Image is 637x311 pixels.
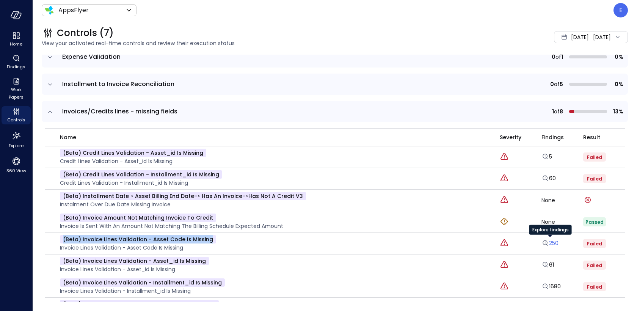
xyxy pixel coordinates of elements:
[583,195,592,204] div: Control run failed on: Aug 20, 2025 Error message: ction_links_3.dst_id` = t.internal_id)': (1054...
[500,133,521,141] span: Severity
[58,6,89,15] p: AppsFlyer
[613,3,628,17] div: Eleanor Yehudai
[2,30,31,49] div: Home
[60,200,306,209] p: Instalment over due date missing invoice
[541,133,564,141] span: Findings
[541,153,552,160] a: 5
[529,225,572,235] div: Explore findings
[541,219,583,225] div: None
[541,176,556,184] a: Explore findings
[500,282,509,292] div: Critical
[541,284,561,292] a: Explore findings
[561,53,563,61] span: 1
[587,240,602,247] span: Failed
[541,239,559,247] a: 250
[541,198,583,203] div: None
[500,239,509,248] div: Critical
[2,129,31,150] div: Explore
[583,133,600,141] span: Result
[60,170,222,179] p: (beta) Credit lines Validation - Installment_id is missing
[60,278,225,287] p: (beta) Invoice lines Validation - Installment_id is missing
[500,152,509,162] div: Critical
[541,155,552,162] a: Explore findings
[60,243,216,252] p: Invoice lines Validation - asset code is missing
[45,6,54,15] img: Icon
[587,262,602,269] span: Failed
[2,53,31,71] div: Findings
[62,107,177,116] span: Invoices/Credits lines - missing fields
[60,214,216,222] p: (beta) Invoice Amount not Matching Invoice to credit
[554,80,560,88] span: of
[60,265,209,273] p: Invoice lines Validation - Asset_id is missing
[500,174,509,184] div: Critical
[541,263,554,270] a: Explore findings
[610,53,623,61] span: 0%
[2,76,31,102] div: Work Papers
[60,192,306,200] p: (beta) Installment date > Asset billing end date-> has an invoice->has not a credit v3
[500,260,509,270] div: Critical
[560,80,563,88] span: 5
[62,80,174,88] span: Installment to Invoice Reconciliation
[587,284,602,290] span: Failed
[60,287,225,295] p: Invoice lines Validation - Installment_id is missing
[587,176,602,182] span: Failed
[9,142,24,149] span: Explore
[541,283,561,290] a: 1680
[60,179,222,187] p: Credit lines Validation - Installment_id is missing
[62,52,121,61] span: Expense Validation
[2,106,31,124] div: Controls
[60,133,76,141] span: name
[60,235,216,243] p: (beta) Invoice lines Validation - asset code is missing
[7,116,25,124] span: Controls
[2,155,31,175] div: 360 View
[46,53,54,61] button: expand row
[552,107,554,116] span: 1
[7,63,25,71] span: Findings
[42,39,442,47] span: View your activated real-time controls and review their execution status
[46,108,54,116] button: expand row
[552,53,555,61] span: 0
[60,149,206,157] p: (beta) Credit lines Validation - Asset_id is missing
[555,53,561,61] span: of
[541,261,554,269] a: 61
[60,222,283,230] p: Invoice is sent with an amount not matching the billing schedule expected amount
[585,219,604,225] span: Passed
[554,107,560,116] span: of
[46,81,54,88] button: expand row
[610,107,623,116] span: 13%
[57,27,114,39] span: Controls (7)
[610,80,623,88] span: 0%
[10,40,22,48] span: Home
[5,86,28,101] span: Work Papers
[60,300,219,308] p: (beta) Invoice lines Validation - service type is missing
[6,167,26,174] span: 360 View
[541,241,559,249] a: Explore findings
[500,195,509,205] div: Critical
[619,6,623,15] p: E
[587,154,602,160] span: Failed
[500,217,509,227] div: Warning
[560,107,563,116] span: 8
[60,257,209,265] p: (beta) Invoice lines Validation - Asset_id is missing
[571,33,589,41] span: [DATE]
[60,157,206,165] p: Credit lines Validation - Asset_id is missing
[550,80,554,88] span: 0
[541,174,556,182] a: 60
